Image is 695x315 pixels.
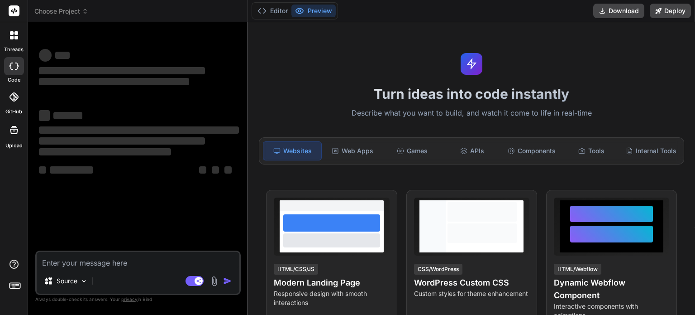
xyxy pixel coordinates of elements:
[39,78,189,85] span: ‌
[39,110,50,121] span: ‌
[622,141,680,160] div: Internal Tools
[5,142,23,150] label: Upload
[224,166,232,174] span: ‌
[274,264,318,275] div: HTML/CSS/JS
[4,46,24,53] label: threads
[121,296,138,302] span: privacy
[39,126,239,134] span: ‌
[39,49,52,62] span: ‌
[383,141,441,160] div: Games
[209,276,219,286] img: attachment
[650,4,691,18] button: Deploy
[39,148,171,155] span: ‌
[562,141,620,160] div: Tools
[53,112,82,119] span: ‌
[554,264,601,275] div: HTML/Webflow
[253,86,690,102] h1: Turn ideas into code instantly
[554,276,669,302] h4: Dynamic Webflow Component
[199,166,206,174] span: ‌
[223,276,232,286] img: icon
[34,7,88,16] span: Choose Project
[35,295,241,304] p: Always double-check its answers. Your in Bind
[593,4,644,18] button: Download
[414,276,529,289] h4: WordPress Custom CSS
[5,108,22,116] label: GitHub
[50,166,93,174] span: ‌
[39,166,46,174] span: ‌
[503,141,561,160] div: Components
[80,277,88,285] img: Pick Models
[274,276,389,289] h4: Modern Landing Page
[414,289,529,298] p: Custom styles for theme enhancement
[253,107,690,119] p: Describe what you want to build, and watch it come to life in real-time
[39,137,205,145] span: ‌
[8,76,20,84] label: code
[39,67,205,74] span: ‌
[324,141,381,160] div: Web Apps
[212,166,219,174] span: ‌
[57,276,77,286] p: Source
[274,289,389,307] p: Responsive design with smooth interactions
[254,5,291,17] button: Editor
[55,52,70,59] span: ‌
[443,141,501,160] div: APIs
[414,264,462,275] div: CSS/WordPress
[291,5,336,17] button: Preview
[263,141,322,160] div: Websites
